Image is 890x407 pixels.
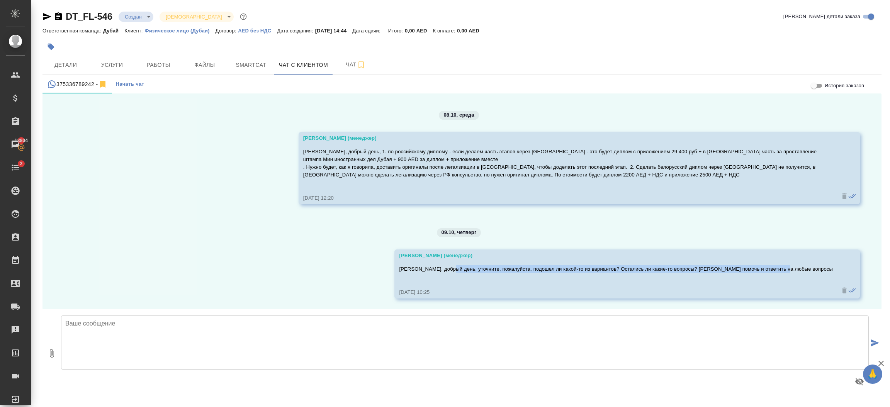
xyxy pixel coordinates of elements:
div: [PERSON_NAME] (менеджер) [303,134,833,142]
a: AED без НДС [238,27,277,34]
span: 🙏 [866,366,879,382]
span: 2 [15,160,27,168]
span: Файлы [186,60,223,70]
div: [DATE] 12:20 [303,194,833,202]
a: 2 [2,158,29,177]
p: К оплате: [433,28,457,34]
p: Дата сдачи: [352,28,382,34]
p: [PERSON_NAME], добрый день, уточните, пожалуйста, подошел ли какой-то из вариантов? Остались ли к... [399,265,833,273]
p: 08.10, среда [443,111,474,119]
p: AED без НДС [238,28,277,34]
p: Физическое лицо (Дубаи) [145,28,216,34]
span: Детали [47,60,84,70]
button: Создан [122,14,144,20]
button: [DEMOGRAPHIC_DATA] [163,14,224,20]
p: Ответственная команда: [42,28,103,34]
span: [PERSON_NAME] детали заказа [783,13,860,20]
div: simple tabs example [42,75,882,93]
span: Услуги [93,60,131,70]
a: DT_FL-546 [66,11,112,22]
button: 🙏 [863,365,882,384]
button: Скопировать ссылку [54,12,63,21]
svg: Подписаться [357,60,366,70]
div: 375336789242 (Darya) - (undefined) [47,80,107,89]
svg: Отписаться [98,80,107,89]
p: Дата создания: [277,28,315,34]
p: Клиент: [124,28,144,34]
span: Чат с клиентом [279,60,328,70]
div: [DATE] 10:25 [399,288,833,296]
p: Дубай [103,28,125,34]
div: [PERSON_NAME] (менеджер) [399,252,833,259]
button: Добавить тэг [42,38,59,55]
div: Создан [119,12,153,22]
span: Работы [140,60,177,70]
span: История заказов [825,82,864,90]
p: 09.10, четверг [442,229,477,236]
p: 0,00 AED [405,28,433,34]
span: Чат [337,60,374,70]
span: Начать чат [116,80,144,89]
p: 0,00 AED [457,28,485,34]
button: Доп статусы указывают на важность/срочность заказа [238,12,248,22]
span: Smartcat [233,60,270,70]
span: 13804 [10,137,32,144]
p: Итого: [388,28,405,34]
div: Создан [160,12,233,22]
button: Предпросмотр [850,372,869,391]
a: Физическое лицо (Дубаи) [145,27,216,34]
p: [PERSON_NAME], добрый день, 1. по российскому диплому - если делаем часть этапов через [GEOGRAPHI... [303,148,833,179]
button: Скопировать ссылку для ЯМессенджера [42,12,52,21]
a: 13804 [2,135,29,154]
p: Договор: [216,28,238,34]
button: Начать чат [112,75,148,93]
p: [DATE] 14:44 [315,28,353,34]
